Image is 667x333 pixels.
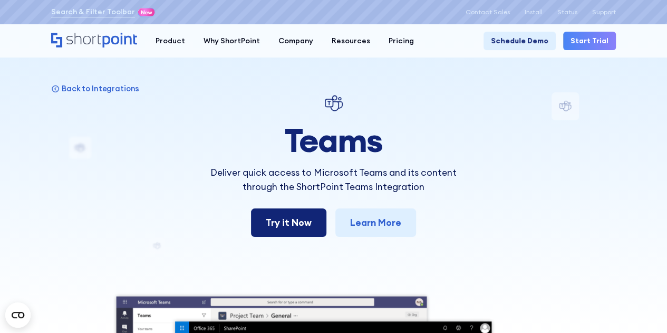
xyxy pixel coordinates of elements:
[195,122,472,158] h1: Teams
[323,92,345,115] img: Teams
[51,33,137,49] a: Home
[51,6,135,17] a: Search & Filter Toolbar
[146,32,194,50] a: Product
[194,32,269,50] a: Why ShortPoint
[51,83,139,93] a: Back to Integrations
[557,8,577,16] a: Status
[592,8,616,16] a: Support
[614,282,667,333] iframe: Chat Widget
[466,8,510,16] a: Contact Sales
[563,32,616,50] a: Start Trial
[62,83,139,93] p: Back to Integrations
[251,208,326,237] a: Try it Now
[484,32,556,50] a: Schedule Demo
[204,35,260,46] div: Why ShortPoint
[278,35,313,46] div: Company
[156,35,185,46] div: Product
[525,8,543,16] a: Install
[269,32,322,50] a: Company
[379,32,423,50] a: Pricing
[322,32,379,50] a: Resources
[195,166,472,194] p: Deliver quick access to Microsoft Teams and its content through the ShortPoint Teams Integration
[389,35,414,46] div: Pricing
[332,35,370,46] div: Resources
[5,302,31,328] button: Open CMP widget
[335,208,416,237] a: Learn More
